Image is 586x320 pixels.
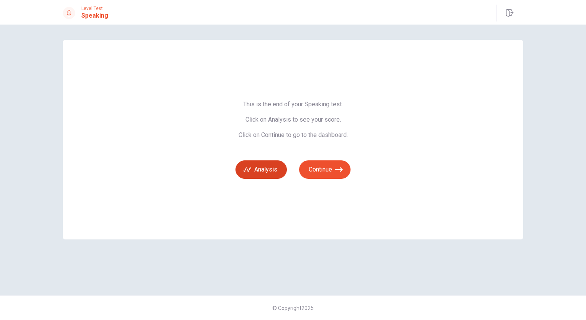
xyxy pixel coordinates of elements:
button: Continue [299,160,351,179]
span: This is the end of your Speaking test. Click on Analysis to see your score. Click on Continue to ... [235,101,351,139]
h1: Speaking [81,11,108,20]
span: Level Test [81,6,108,11]
span: © Copyright 2025 [272,305,314,311]
button: Analysis [235,160,287,179]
